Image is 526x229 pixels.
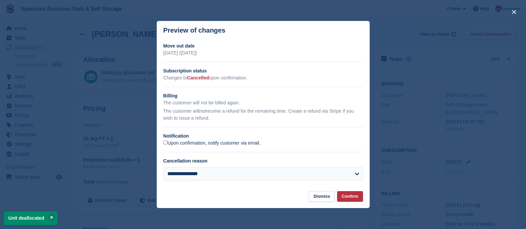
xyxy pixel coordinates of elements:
p: Preview of changes [163,27,226,34]
h2: Move out date [163,43,363,50]
em: not [199,108,206,114]
p: [DATE] ([DATE]) [163,50,363,57]
p: Changes to upon confirmation. [163,74,363,81]
input: Upon confirmation, notify customer via email. [163,140,168,145]
h2: Notification [163,133,363,140]
label: Upon confirmation, notify customer via email. [163,140,261,146]
h2: Billing [163,92,363,99]
button: Confirm [337,191,363,202]
button: close [509,7,519,17]
p: The customer will receive a refund for the remaining time. Create a refund via Stripe if you wish... [163,108,363,122]
p: Unit deallocated [4,211,58,225]
label: Cancellation reason [163,158,208,164]
p: The customer will not be billed again. [163,99,363,106]
button: Dismiss [309,191,335,202]
span: Cancelled [187,75,209,80]
h2: Subscription status [163,67,363,74]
